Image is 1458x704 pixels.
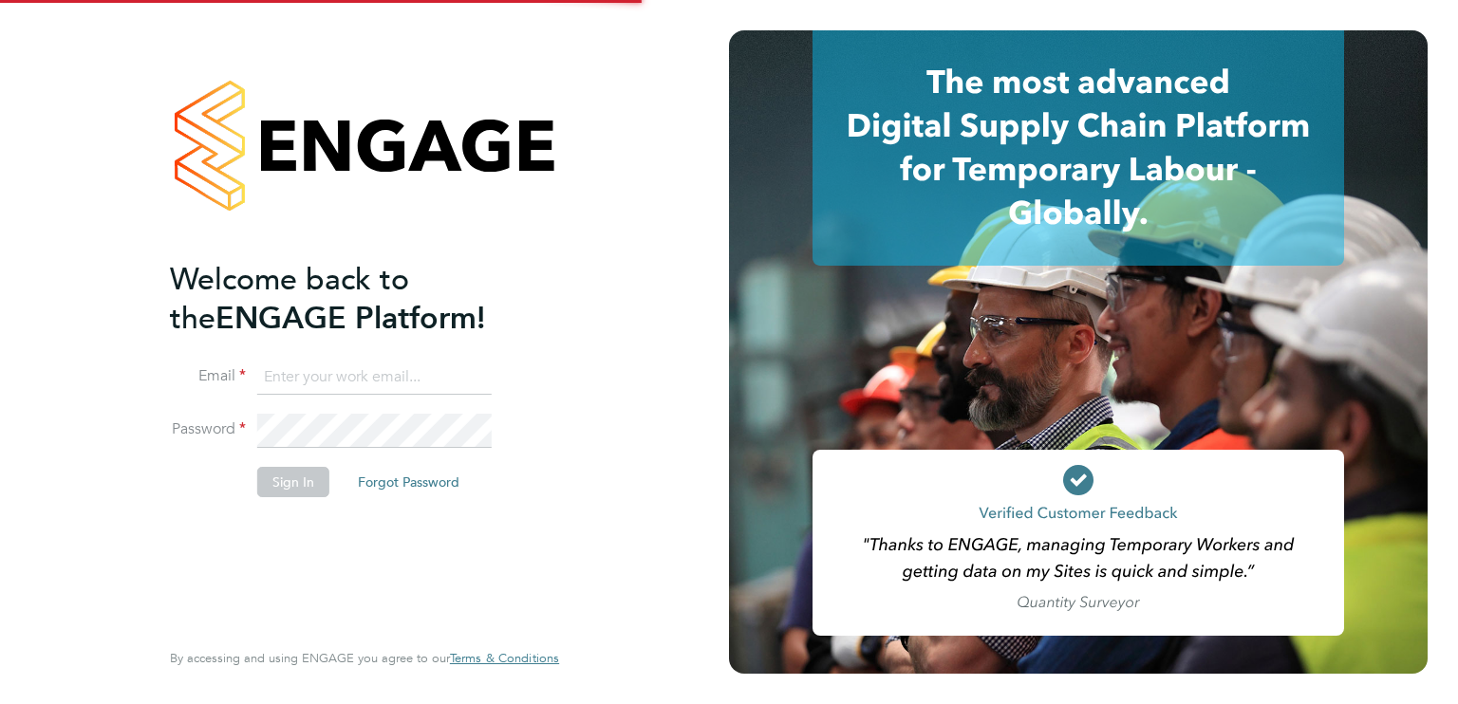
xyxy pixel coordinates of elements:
span: Welcome back to the [170,261,409,337]
span: By accessing and using ENGAGE you agree to our [170,650,559,666]
label: Password [170,419,246,439]
h2: ENGAGE Platform! [170,260,540,338]
input: Enter your work email... [257,361,492,395]
button: Forgot Password [343,467,475,497]
label: Email [170,366,246,386]
span: Terms & Conditions [450,650,559,666]
button: Sign In [257,467,329,497]
a: Terms & Conditions [450,651,559,666]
